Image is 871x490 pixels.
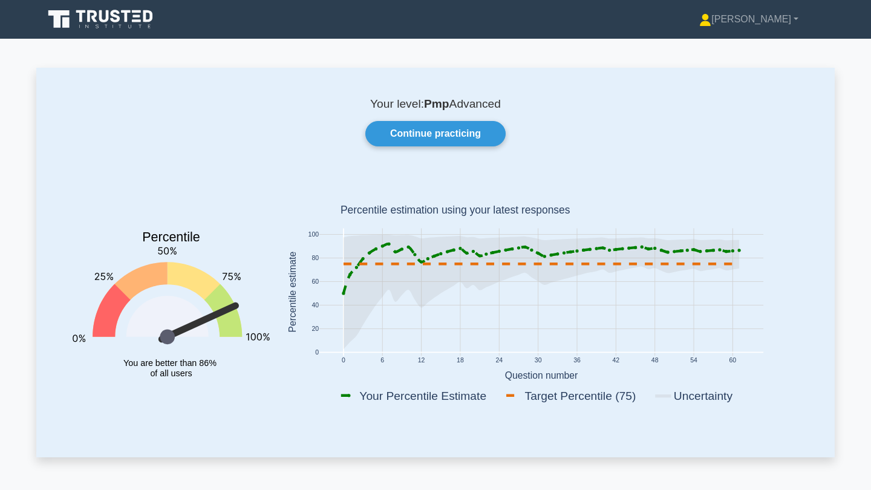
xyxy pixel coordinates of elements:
[312,279,319,286] text: 60
[65,97,806,111] p: Your level: Advanced
[312,302,319,309] text: 40
[341,204,570,217] text: Percentile estimation using your latest responses
[729,358,737,364] text: 60
[505,370,578,381] text: Question number
[613,358,620,364] text: 42
[312,326,319,333] text: 20
[670,7,827,31] a: [PERSON_NAME]
[424,97,449,110] b: Pmp
[308,232,319,238] text: 100
[495,358,503,364] text: 24
[142,230,200,245] text: Percentile
[315,350,319,356] text: 0
[535,358,542,364] text: 30
[287,252,298,333] text: Percentile estimate
[573,358,581,364] text: 36
[365,121,506,146] a: Continue practicing
[312,255,319,262] text: 80
[651,358,659,364] text: 48
[150,368,192,378] tspan: of all users
[342,358,345,364] text: 0
[123,358,217,368] tspan: You are better than 86%
[380,358,384,364] text: 6
[457,358,464,364] text: 18
[418,358,425,364] text: 12
[690,358,697,364] text: 54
